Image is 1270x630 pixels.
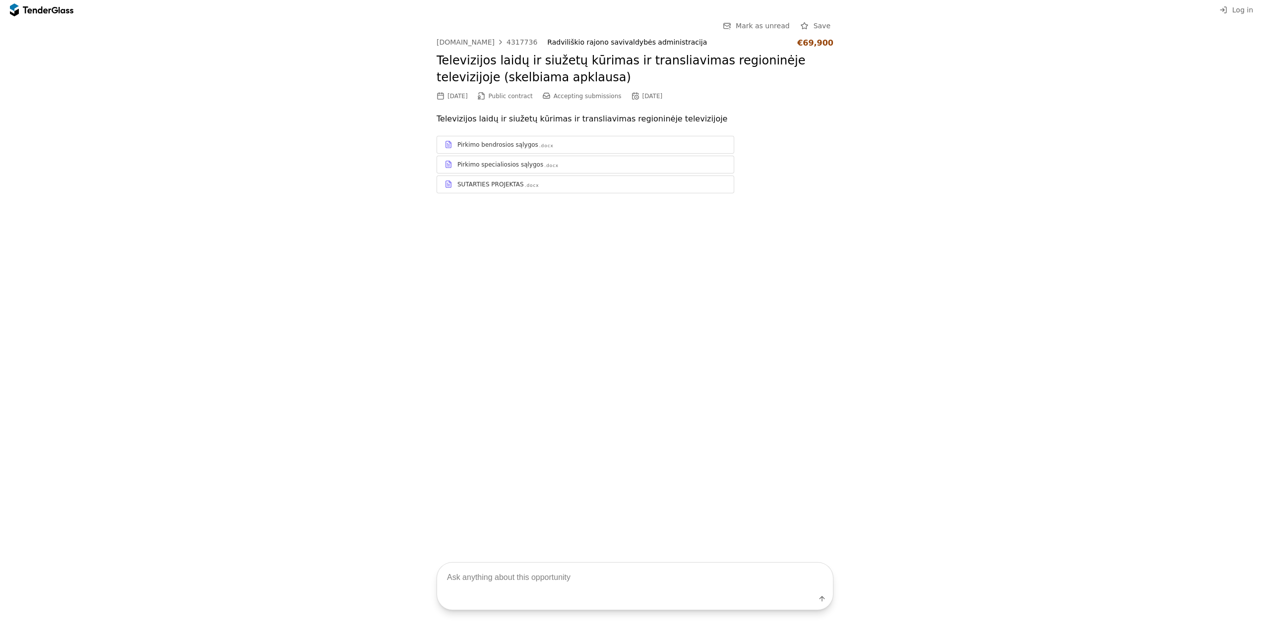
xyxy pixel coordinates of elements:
[437,53,833,86] h2: Televizijos laidų ir siužetų kūrimas ir transliavimas regioninėje televizijoje (skelbiama apklausa)
[437,175,734,193] a: SUTARTIES PROJEKTAS.docx
[489,93,533,100] span: Public contract
[642,93,663,100] div: [DATE]
[525,182,539,189] div: .docx
[457,161,543,169] div: Pirkimo specialiosios sąlygos
[554,93,622,100] span: Accepting submissions
[447,93,468,100] div: [DATE]
[1232,6,1253,14] span: Log in
[437,39,495,46] div: [DOMAIN_NAME]
[720,20,793,32] button: Mark as unread
[797,38,833,48] div: €69,900
[547,38,787,47] div: Radviliškio rajono savivaldybės administracija
[457,141,538,149] div: Pirkimo bendrosios sąlygos
[437,136,734,154] a: Pirkimo bendrosios sąlygos.docx
[1216,4,1256,16] button: Log in
[544,163,559,169] div: .docx
[437,156,734,173] a: Pirkimo specialiosios sąlygos.docx
[507,39,537,46] div: 4317736
[736,22,790,30] span: Mark as unread
[539,143,554,149] div: .docx
[814,22,830,30] span: Save
[437,38,537,46] a: [DOMAIN_NAME]4317736
[457,180,524,188] div: SUTARTIES PROJEKTAS
[437,112,833,126] p: Televizijos laidų ir siužetų kūrimas ir transliavimas regioninėje televizijoje
[798,20,833,32] button: Save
